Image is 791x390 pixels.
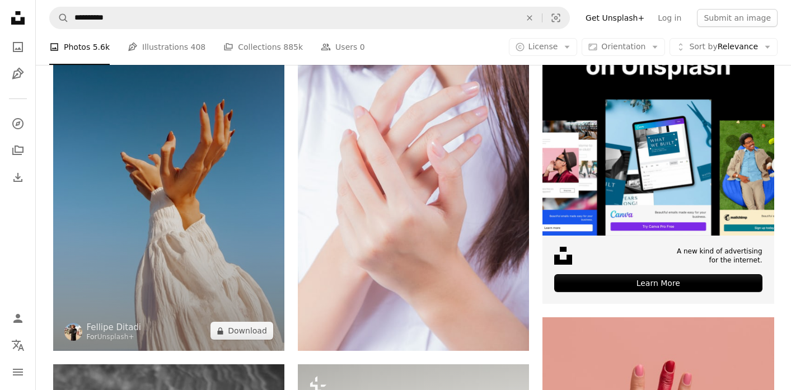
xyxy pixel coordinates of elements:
[509,38,578,56] button: License
[50,7,69,29] button: Search Unsplash
[7,307,29,330] a: Log in / Sign up
[689,41,758,53] span: Relevance
[223,29,303,65] a: Collections 885k
[7,7,29,31] a: Home — Unsplash
[49,7,570,29] form: Find visuals sitewide
[87,333,142,342] div: For
[689,42,717,51] span: Sort by
[7,166,29,189] a: Download History
[582,38,665,56] button: Orientation
[528,42,558,51] span: License
[283,41,303,53] span: 885k
[542,4,774,304] a: A new kind of advertisingfor the internet.Learn More
[579,9,651,27] a: Get Unsplash+
[542,4,774,235] img: file-1635990755334-4bfd90f37242image
[677,247,762,266] span: A new kind of advertising for the internet.
[87,322,142,333] a: Fellipe Ditadi
[7,361,29,383] button: Menu
[601,42,645,51] span: Orientation
[128,29,205,65] a: Illustrations 408
[7,112,29,135] a: Explore
[697,9,778,27] button: Submit an image
[97,333,134,341] a: Unsplash+
[554,274,762,292] div: Learn More
[210,322,273,340] button: Download
[191,41,206,53] span: 408
[7,139,29,162] a: Collections
[7,334,29,356] button: Language
[64,323,82,341] img: Go to Fellipe Ditadi's profile
[670,38,778,56] button: Sort byRelevance
[321,29,365,65] a: Users 0
[298,172,529,182] a: woman in white shirt covering her face with her hand
[360,41,365,53] span: 0
[542,7,569,29] button: Visual search
[517,7,542,29] button: Clear
[53,172,284,182] a: a woman in a white dress with her hands in the air
[651,9,688,27] a: Log in
[298,4,529,351] img: woman in white shirt covering her face with her hand
[7,63,29,85] a: Illustrations
[554,247,572,265] img: file-1631678316303-ed18b8b5cb9cimage
[53,4,284,351] img: a woman in a white dress with her hands in the air
[7,36,29,58] a: Photos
